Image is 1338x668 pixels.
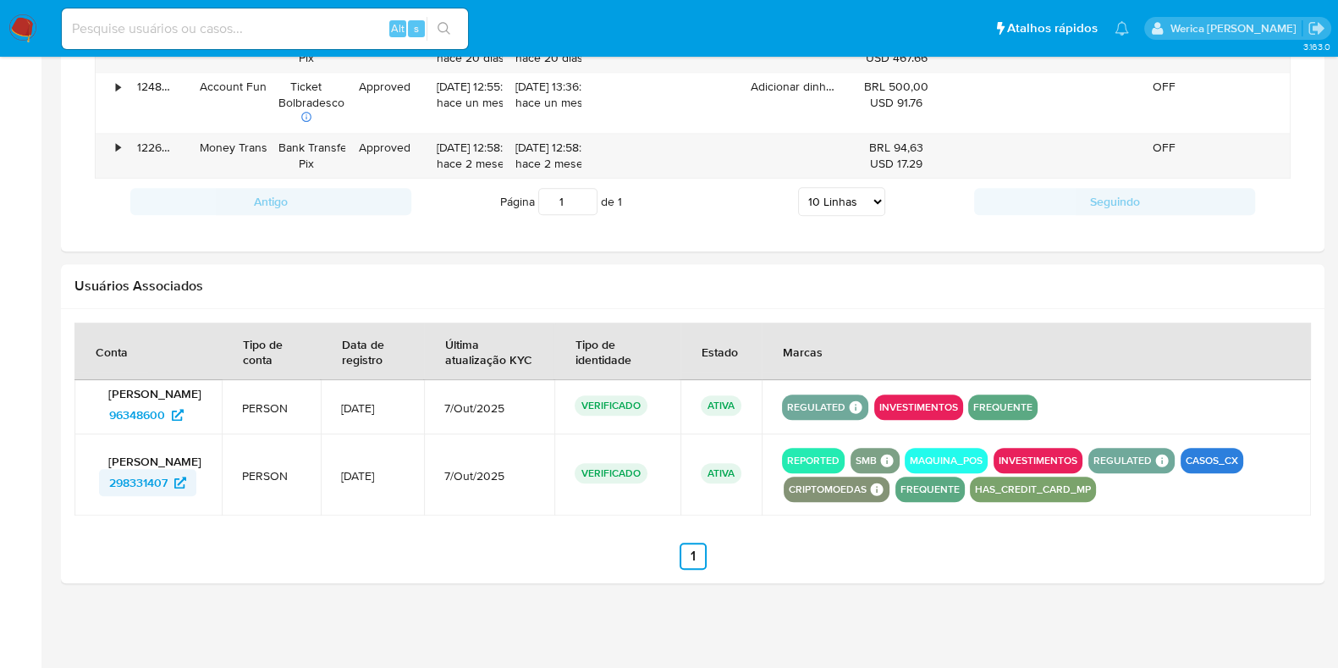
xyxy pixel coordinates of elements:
[1308,19,1325,37] a: Sair
[1170,20,1302,36] p: werica.jgaldencio@mercadolivre.com
[74,278,1311,295] h2: Usuários Associados
[414,20,419,36] span: s
[62,18,468,40] input: Pesquise usuários ou casos...
[427,17,461,41] button: search-icon
[1115,21,1129,36] a: Notificações
[1302,40,1330,53] span: 3.163.0
[1007,19,1098,37] span: Atalhos rápidos
[391,20,405,36] span: Alt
